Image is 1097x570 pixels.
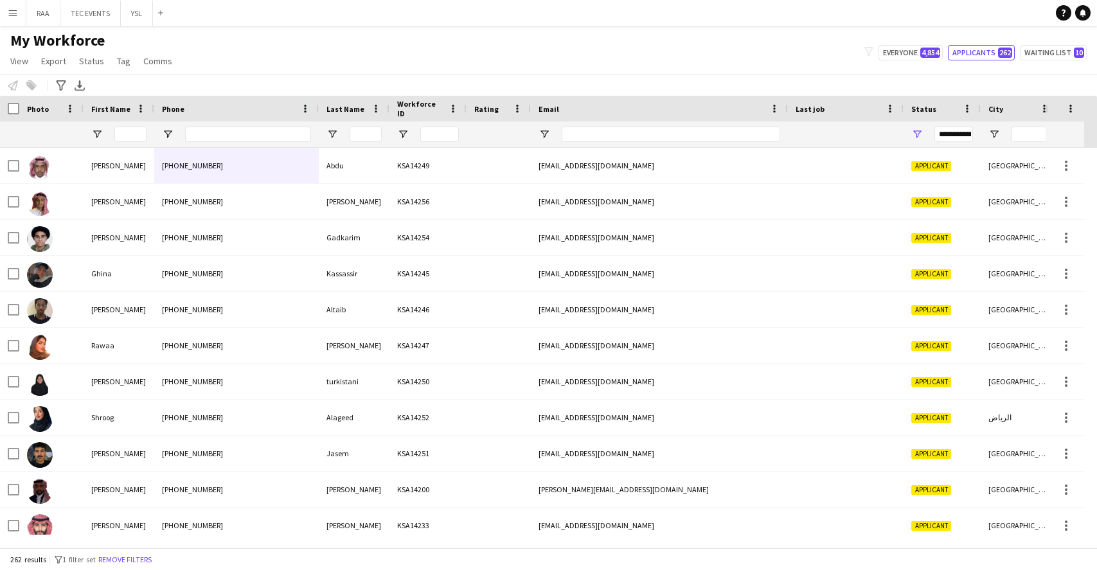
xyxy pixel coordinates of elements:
img: Abdulmajeed Abdu [27,154,53,180]
div: [PHONE_NUMBER] [154,148,319,183]
div: [EMAIL_ADDRESS][DOMAIN_NAME] [531,508,788,543]
div: [GEOGRAPHIC_DATA] [981,148,1058,183]
span: My Workforce [10,31,105,50]
div: [EMAIL_ADDRESS][DOMAIN_NAME] [531,148,788,183]
div: [PHONE_NUMBER] [154,508,319,543]
div: [PERSON_NAME] [84,292,154,327]
div: [PERSON_NAME] [84,364,154,399]
img: Shroog Alageed [27,406,53,432]
div: Jasem [319,436,389,471]
input: Email Filter Input [562,127,780,142]
div: KSA14256 [389,184,467,219]
img: Abdulaziz Saleh [27,514,53,540]
span: 10 [1074,48,1084,58]
span: 1 filter set [62,555,96,564]
div: Kassassir [319,256,389,291]
div: KSA14233 [389,508,467,543]
div: [GEOGRAPHIC_DATA] [981,220,1058,255]
a: Export [36,53,71,69]
div: Gadkarim [319,220,389,255]
span: Status [79,55,104,67]
div: KSA14254 [389,220,467,255]
div: [GEOGRAPHIC_DATA] [981,364,1058,399]
input: City Filter Input [1012,127,1050,142]
span: Applicant [911,305,951,315]
div: Rawaa [84,328,154,363]
div: [GEOGRAPHIC_DATA] [981,472,1058,507]
span: Applicant [911,341,951,351]
img: Ghina Kassassir [27,262,53,288]
div: Altaib [319,292,389,327]
span: Applicant [911,161,951,171]
button: YSL [121,1,153,26]
div: [PHONE_NUMBER] [154,328,319,363]
span: Export [41,55,66,67]
a: View [5,53,33,69]
span: Last Name [326,104,364,114]
div: [PHONE_NUMBER] [154,292,319,327]
span: Photo [27,104,49,114]
span: Rating [474,104,499,114]
span: View [10,55,28,67]
span: Applicant [911,521,951,531]
span: Applicant [911,233,951,243]
span: 262 [998,48,1012,58]
button: RAA [26,1,60,26]
div: [PHONE_NUMBER] [154,364,319,399]
a: Status [74,53,109,69]
span: Workforce ID [397,99,443,118]
img: Mohammed Altaib [27,298,53,324]
span: City [988,104,1003,114]
img: Yousef Jasem [27,442,53,468]
div: [EMAIL_ADDRESS][DOMAIN_NAME] [531,292,788,327]
app-action-btn: Advanced filters [53,78,69,93]
button: Open Filter Menu [911,129,923,140]
button: Everyone4,854 [878,45,943,60]
div: [EMAIL_ADDRESS][DOMAIN_NAME] [531,328,788,363]
span: Phone [162,104,184,114]
div: [GEOGRAPHIC_DATA] [981,508,1058,543]
div: KSA14249 [389,148,467,183]
div: Shroog [84,400,154,435]
input: Last Name Filter Input [350,127,382,142]
button: Applicants262 [948,45,1015,60]
button: Waiting list10 [1020,45,1087,60]
div: KSA14251 [389,436,467,471]
img: Rawaa Ali [27,334,53,360]
div: [PERSON_NAME] [84,184,154,219]
button: TEC EVENTS [60,1,121,26]
span: Tag [117,55,130,67]
div: KSA14200 [389,472,467,507]
div: Abdu [319,148,389,183]
a: Comms [138,53,177,69]
app-action-btn: Export XLSX [72,78,87,93]
div: [GEOGRAPHIC_DATA] [981,436,1058,471]
input: First Name Filter Input [114,127,147,142]
img: sara turkistani [27,370,53,396]
div: [PHONE_NUMBER] [154,256,319,291]
button: Open Filter Menu [162,129,174,140]
div: [PERSON_NAME] [84,508,154,543]
div: [PHONE_NUMBER] [154,472,319,507]
input: Workforce ID Filter Input [420,127,459,142]
div: turkistani [319,364,389,399]
button: Open Filter Menu [91,129,103,140]
div: Alageed [319,400,389,435]
div: [PERSON_NAME] [319,472,389,507]
button: Remove filters [96,553,154,567]
img: Abbas Omer [27,478,53,504]
div: KSA14252 [389,400,467,435]
div: KSA14246 [389,292,467,327]
div: [PERSON_NAME] [84,148,154,183]
div: [PHONE_NUMBER] [154,400,319,435]
button: Open Filter Menu [397,129,409,140]
div: [GEOGRAPHIC_DATA] [981,256,1058,291]
img: Ali Gadkarim [27,226,53,252]
span: Applicant [911,377,951,387]
img: AHMED SALEH [27,190,53,216]
div: [PHONE_NUMBER] [154,436,319,471]
div: [EMAIL_ADDRESS][DOMAIN_NAME] [531,220,788,255]
div: [PERSON_NAME] [84,436,154,471]
div: [EMAIL_ADDRESS][DOMAIN_NAME] [531,436,788,471]
div: KSA14245 [389,256,467,291]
